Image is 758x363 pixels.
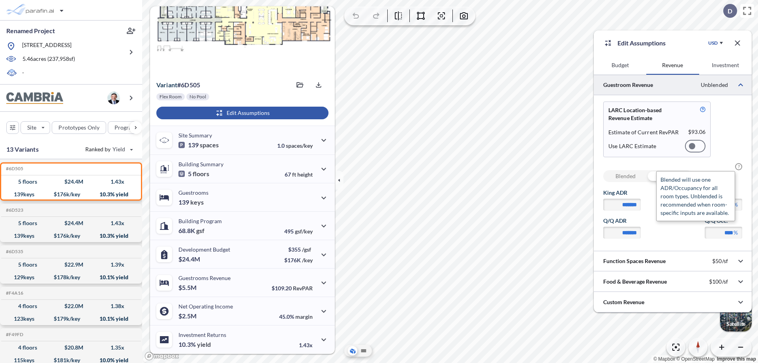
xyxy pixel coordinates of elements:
[299,342,313,348] p: 1.43x
[712,258,728,265] p: $50/sf
[159,94,182,100] p: Flex Room
[735,163,742,170] span: ?
[359,346,368,355] button: Site Plan
[302,257,313,263] span: /key
[178,312,198,320] p: $2.5M
[688,128,705,136] p: $ 93.06
[279,313,313,320] p: 45.0%
[603,189,641,197] label: King ADR
[295,228,313,235] span: gsf/key
[200,141,219,149] span: spaces
[178,170,209,178] p: 5
[178,303,233,310] p: Net Operating Income
[699,56,752,75] button: Investment
[23,55,75,64] p: 5.46 acres ( 237,958 sf)
[653,356,675,362] a: Mapbox
[113,145,126,153] span: Yield
[272,285,313,292] p: $109.20
[676,356,715,362] a: OpenStreetMap
[302,246,311,253] span: /gsf
[196,227,205,235] span: gsf
[284,228,313,235] p: 495
[178,218,222,224] p: Building Program
[603,298,644,306] p: Custom Revenue
[4,249,23,254] h5: Click to copy the code
[6,145,39,154] p: 13 Variants
[285,171,313,178] p: 67
[79,143,138,156] button: Ranked by Yield
[4,290,23,296] h5: Click to copy the code
[617,38,666,48] p: Edit Assumptions
[295,313,313,320] span: margin
[728,8,732,15] p: D
[284,257,313,263] p: $176K
[178,132,212,139] p: Site Summary
[178,255,201,263] p: $24.4M
[107,92,120,104] img: user logo
[156,81,200,89] p: # 6d505
[348,346,357,355] button: Aerial View
[108,121,150,134] button: Program
[193,170,209,178] span: floors
[720,300,752,331] img: Switcher Image
[4,166,23,171] h5: Click to copy the code
[178,331,226,338] p: Investment Returns
[27,124,36,132] p: Site
[603,170,648,182] div: Blended
[277,142,313,149] p: 1.0
[284,246,313,253] p: $355
[22,69,24,78] p: -
[292,171,296,178] span: ft
[178,246,230,253] p: Development Budget
[156,81,177,88] span: Variant
[734,229,738,237] label: %
[178,340,211,348] p: 10.3%
[608,128,679,136] p: Estimate of Current RevPAR
[190,198,204,206] span: keys
[21,121,50,134] button: Site
[6,26,55,35] p: Renamed Project
[603,278,667,286] p: Food & Beverage Revenue
[608,143,656,150] p: Use LARC Estimate
[6,92,63,104] img: BrandImage
[734,201,738,209] label: %
[178,275,231,281] p: Guestrooms Revenue
[293,285,313,292] span: RevPAR
[52,121,106,134] button: Prototypes Only
[4,207,23,213] h5: Click to copy the code
[594,56,646,75] button: Budget
[178,161,223,167] p: Building Summary
[197,340,211,348] span: yield
[726,321,745,327] p: Satellite
[603,257,666,265] p: Function Spaces Revenue
[608,106,681,122] p: LARC Location-based Revenue Estimate
[22,41,71,51] p: [STREET_ADDRESS]
[156,107,328,119] button: Edit Assumptions
[709,278,728,285] p: $100/sf
[297,171,313,178] span: height
[144,352,179,361] a: Mapbox homepage
[717,356,756,362] a: Improve this map
[286,142,313,149] span: spaces/key
[178,227,205,235] p: 68.8K
[178,189,208,196] p: Guestrooms
[178,198,204,206] p: 139
[189,94,206,100] p: No Pool
[648,170,692,182] div: Unblended
[4,332,23,337] h5: Click to copy the code
[114,124,137,132] p: Program
[646,56,699,75] button: Revenue
[720,300,752,331] button: Switcher ImageSatellite
[603,217,641,225] label: Q/Q ADR
[58,124,99,132] p: Prototypes Only
[708,40,718,46] div: USD
[178,284,198,292] p: $5.5M
[178,141,219,149] p: 139
[660,176,729,216] span: Blended will use one ADR/Occupancy for all room types. Unblended is recommended when room-specifi...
